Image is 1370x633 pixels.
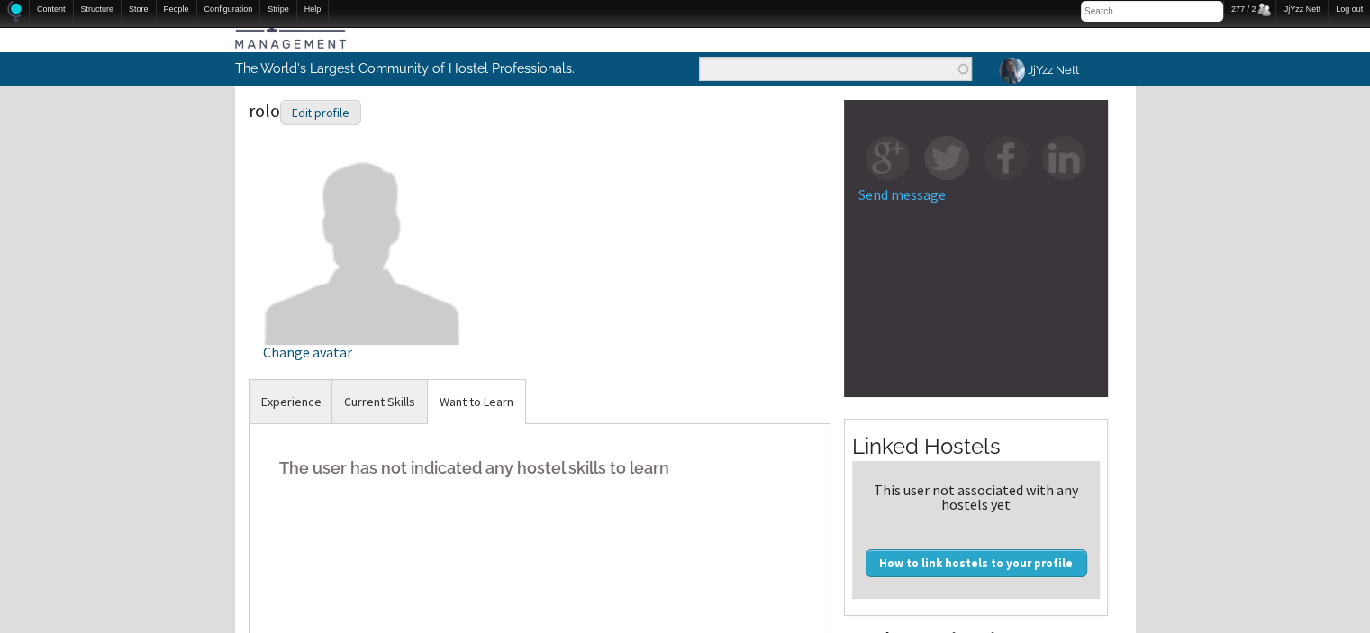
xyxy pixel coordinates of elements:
[1042,136,1086,180] img: in-square.png
[235,52,611,85] p: The World's Largest Community of Hostel Professionals.
[866,136,910,180] img: gp-square.png
[859,483,1093,511] div: This user not associated with any hostels yet
[699,57,972,81] input: Enter the terms you wish to search for.
[280,100,361,126] div: Edit profile
[924,136,968,180] img: tw-square.png
[332,380,427,424] a: Current Skills
[263,234,462,359] a: Change avatar
[1081,1,1223,22] input: Search
[852,431,1100,462] h2: Linked Hostels
[263,146,462,345] img: rolo's picture
[280,99,361,122] a: Edit profile
[985,52,1090,87] a: JjYzz Nett
[250,380,333,424] a: Experience
[263,345,462,359] div: Change avatar
[866,549,1087,576] a: How to link hostels to your profile
[263,440,817,495] h5: The user has not indicated any hostel skills to learn
[428,380,525,424] a: Want to Learn
[7,1,22,22] img: Home
[996,55,1028,86] img: JjYzz Nett's picture
[858,185,946,203] a: Send message
[249,99,361,122] span: rolo
[984,136,1028,180] img: fb-square.png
